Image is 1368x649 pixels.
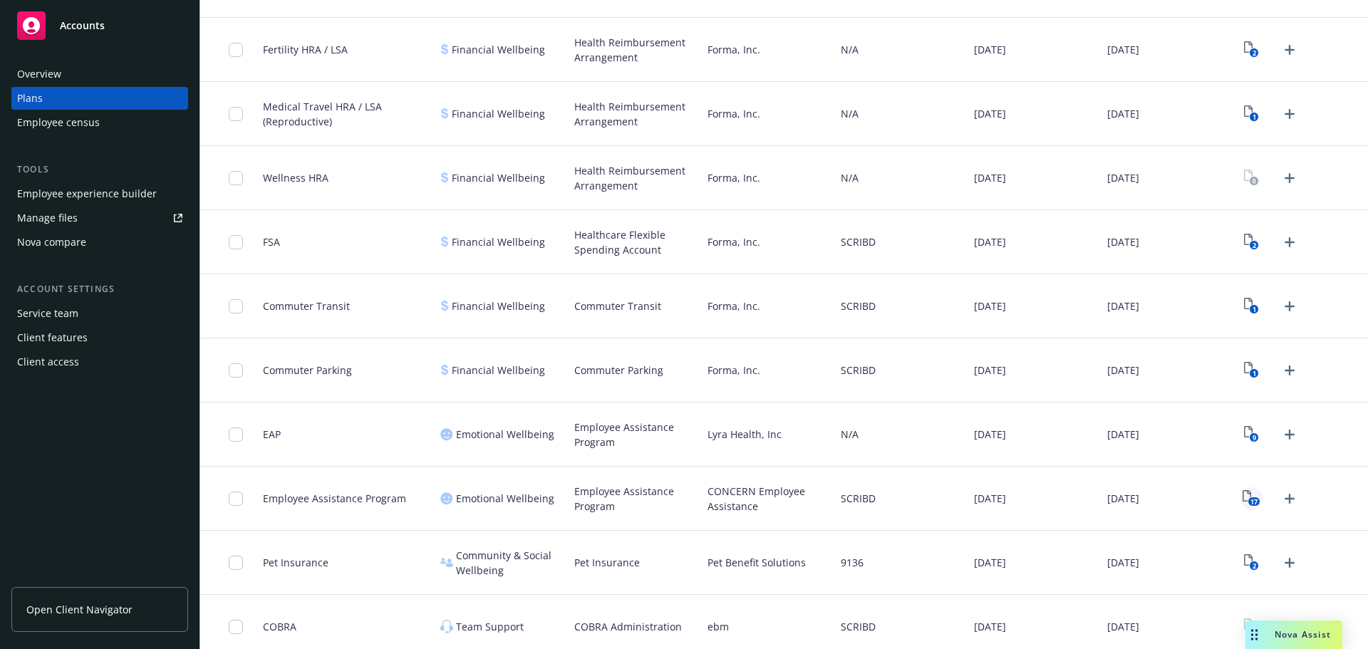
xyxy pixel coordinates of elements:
span: Health Reimbursement Arrangement [574,163,696,193]
input: Toggle Row Selected [229,427,243,442]
a: Employee experience builder [11,182,188,205]
span: [DATE] [1107,106,1139,121]
div: Client access [17,351,79,373]
span: ebm [708,619,729,634]
span: FSA [263,234,280,249]
span: Accounts [60,20,105,31]
a: View Plan Documents [1240,167,1263,189]
span: [DATE] [1107,427,1139,442]
text: 17 [1250,497,1258,507]
span: Financial Wellbeing [452,42,545,57]
div: Tools [11,162,188,177]
input: Toggle Row Selected [229,363,243,378]
span: Health Reimbursement Arrangement [574,35,696,65]
span: [DATE] [974,619,1006,634]
span: Employee Assistance Program [574,420,696,450]
a: Upload Plan Documents [1278,38,1301,61]
a: Upload Plan Documents [1278,103,1301,125]
span: Medical Travel HRA / LSA (Reproductive) [263,99,429,129]
a: View Plan Documents [1240,231,1263,254]
span: SCRIBD [841,234,876,249]
span: Emotional Wellbeing [456,491,554,506]
span: COBRA [263,619,296,634]
span: Pet Insurance [574,555,640,570]
span: [DATE] [974,491,1006,506]
span: Open Client Navigator [26,602,133,617]
span: EAP [263,427,281,442]
span: Forma, Inc. [708,234,760,249]
div: Employee census [17,111,100,134]
span: Pet Insurance [263,555,328,570]
input: Toggle Row Selected [229,556,243,570]
button: Nova Assist [1245,621,1342,649]
div: Overview [17,63,61,85]
span: Nova Assist [1275,628,1331,640]
a: Client access [11,351,188,373]
span: SCRIBD [841,491,876,506]
a: Manage files [11,207,188,229]
span: SCRIBD [841,298,876,313]
text: 1 [1253,369,1256,378]
div: Service team [17,302,78,325]
input: Toggle Row Selected [229,492,243,506]
span: [DATE] [974,363,1006,378]
div: Nova compare [17,231,86,254]
div: Drag to move [1245,621,1263,649]
a: Accounts [11,6,188,46]
span: Emotional Wellbeing [456,427,554,442]
a: Service team [11,302,188,325]
a: View Plan Documents [1240,103,1263,125]
span: Forma, Inc. [708,363,760,378]
a: View Plan Documents [1240,616,1263,638]
span: Commuter Parking [263,363,352,378]
span: COBRA Administration [574,619,682,634]
span: N/A [841,427,859,442]
span: [DATE] [1107,555,1139,570]
a: Overview [11,63,188,85]
a: View Plan Documents [1240,295,1263,318]
span: Financial Wellbeing [452,170,545,185]
input: Toggle Row Selected [229,299,243,313]
a: View Plan Documents [1240,359,1263,382]
span: Forma, Inc. [708,42,760,57]
span: [DATE] [974,170,1006,185]
span: [DATE] [974,298,1006,313]
div: Employee experience builder [17,182,157,205]
span: SCRIBD [841,363,876,378]
text: 2 [1253,561,1256,571]
span: [DATE] [1107,234,1139,249]
div: Plans [17,87,43,110]
span: CONCERN Employee Assistance [708,484,829,514]
a: Upload Plan Documents [1278,167,1301,189]
span: [DATE] [974,427,1006,442]
span: 9136 [841,555,864,570]
a: Client features [11,326,188,349]
span: Pet Benefit Solutions [708,555,806,570]
a: Upload Plan Documents [1278,231,1301,254]
span: Financial Wellbeing [452,298,545,313]
span: Employee Assistance Program [263,491,406,506]
span: Health Reimbursement Arrangement [574,99,696,129]
input: Toggle Row Selected [229,235,243,249]
a: View Plan Documents [1240,551,1263,574]
span: N/A [841,106,859,121]
text: 1 [1253,113,1256,122]
span: SCRIBD [841,619,876,634]
span: Fertility HRA / LSA [263,42,348,57]
span: Forma, Inc. [708,298,760,313]
span: [DATE] [974,106,1006,121]
span: [DATE] [1107,42,1139,57]
text: 2 [1253,241,1256,250]
span: Lyra Health, Inc [708,427,782,442]
span: [DATE] [1107,170,1139,185]
span: [DATE] [974,42,1006,57]
a: View Plan Documents [1240,487,1263,510]
span: Wellness HRA [263,170,328,185]
a: View Plan Documents [1240,423,1263,446]
span: Commuter Parking [574,363,663,378]
span: Commuter Transit [574,298,661,313]
span: Community & Social Wellbeing [456,548,562,578]
span: N/A [841,170,859,185]
span: Commuter Transit [263,298,350,313]
span: [DATE] [1107,619,1139,634]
